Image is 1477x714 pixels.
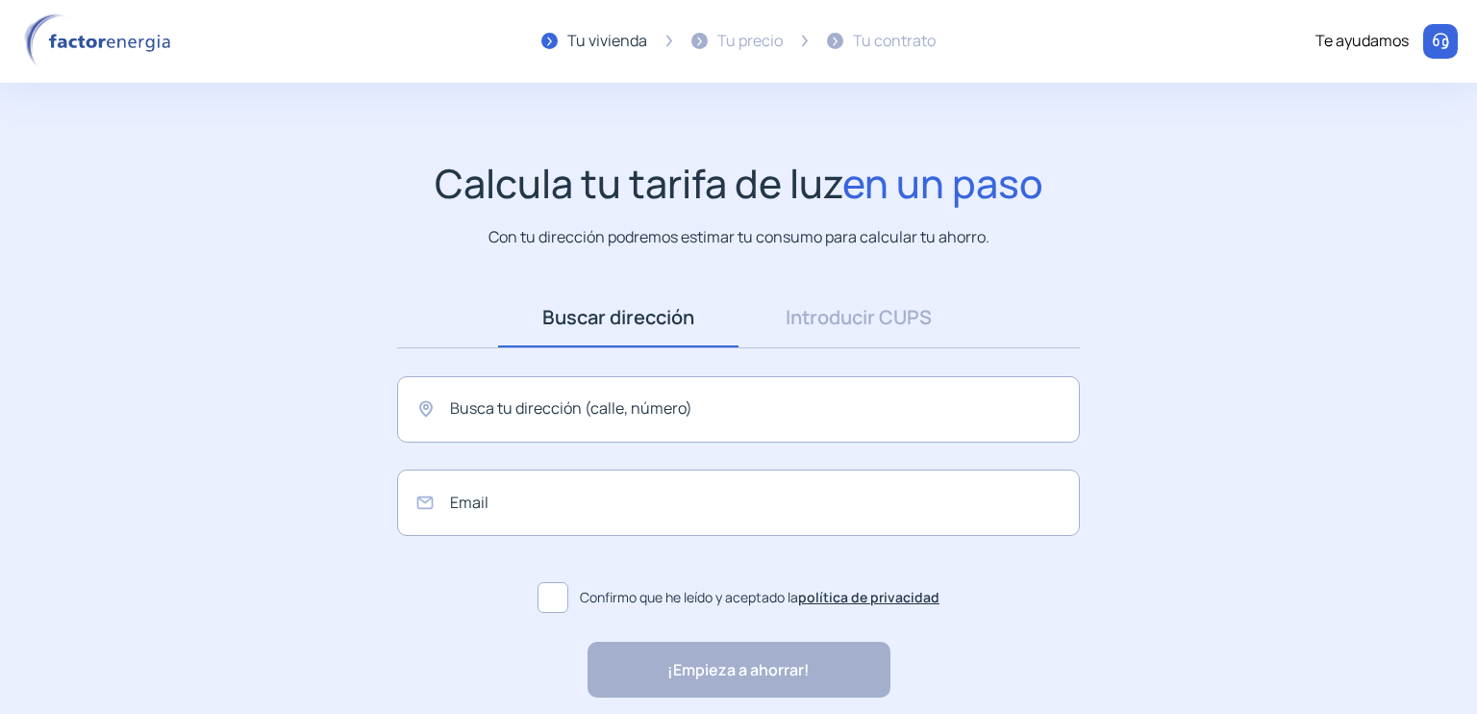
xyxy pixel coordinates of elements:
[435,160,1043,207] h1: Calcula tu tarifa de luz
[498,288,738,347] a: Buscar dirección
[19,13,183,69] img: logo factor
[738,288,979,347] a: Introducir CUPS
[853,29,936,54] div: Tu contrato
[488,225,989,249] p: Con tu dirección podremos estimar tu consumo para calcular tu ahorro.
[567,29,647,54] div: Tu vivienda
[798,588,939,606] a: política de privacidad
[580,587,939,608] span: Confirmo que he leído y aceptado la
[1315,29,1409,54] div: Te ayudamos
[717,29,783,54] div: Tu precio
[1431,32,1450,51] img: llamar
[842,156,1043,210] span: en un paso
